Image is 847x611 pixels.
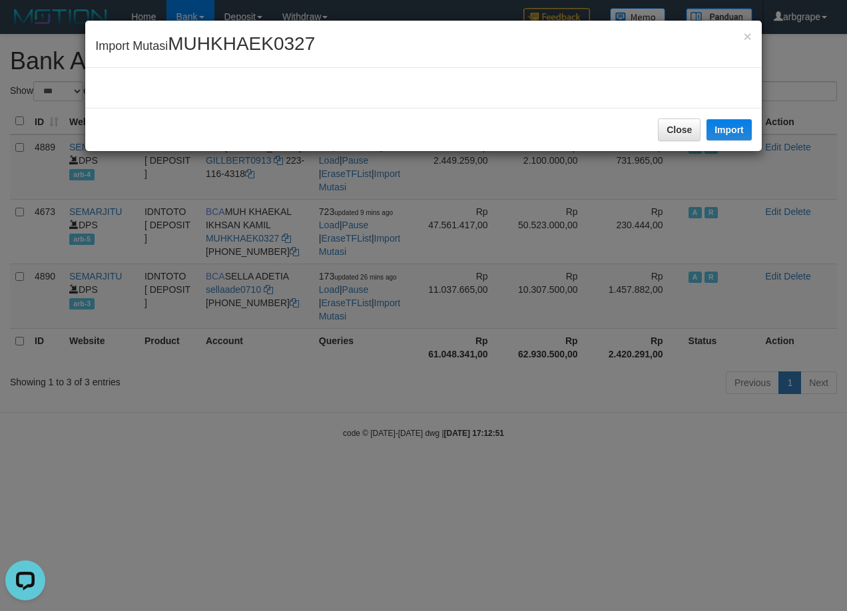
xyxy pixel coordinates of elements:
[5,5,45,45] button: Open LiveChat chat widget
[744,29,752,43] button: Close
[658,118,701,141] button: Close
[95,39,315,53] span: Import Mutasi
[744,29,752,44] span: ×
[706,119,752,140] button: Import
[168,33,315,54] span: MUHKHAEK0327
